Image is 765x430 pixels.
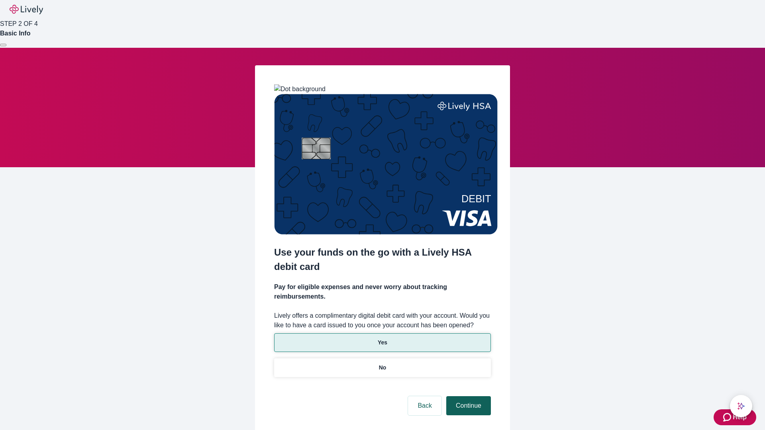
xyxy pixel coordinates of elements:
img: Dot background [274,84,326,94]
button: No [274,358,491,377]
button: chat [730,395,752,417]
label: Lively offers a complimentary digital debit card with your account. Would you like to have a card... [274,311,491,330]
svg: Zendesk support icon [723,412,733,422]
button: Continue [446,396,491,415]
h2: Use your funds on the go with a Lively HSA debit card [274,245,491,274]
svg: Lively AI Assistant [737,402,745,410]
span: Help [733,412,747,422]
p: Yes [378,338,387,347]
p: No [379,364,386,372]
button: Back [408,396,441,415]
button: Zendesk support iconHelp [714,409,756,425]
img: Lively [10,5,43,14]
h4: Pay for eligible expenses and never worry about tracking reimbursements. [274,282,491,301]
img: Debit card [274,94,498,235]
button: Yes [274,333,491,352]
